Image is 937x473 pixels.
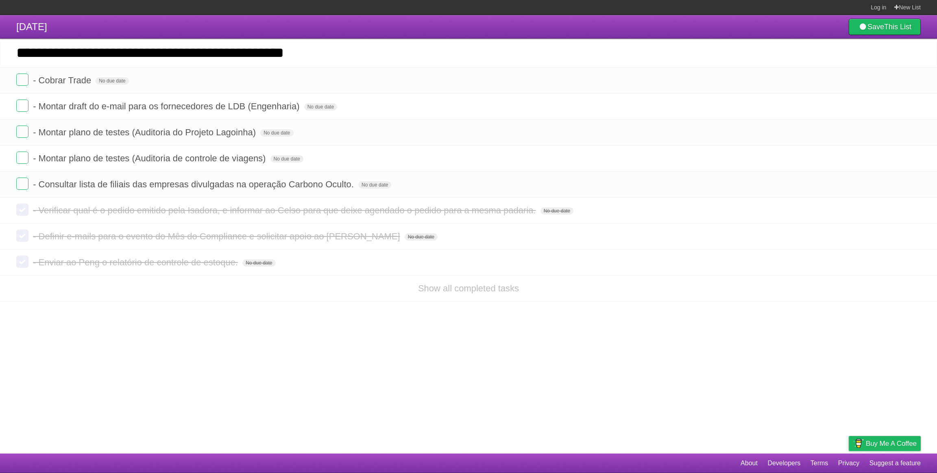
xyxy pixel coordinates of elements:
[33,205,538,215] span: - Verificar qual é o pedido emitido pela Isadora, e informar ao Celso para que deixe agendado o p...
[16,21,47,32] span: [DATE]
[33,101,301,111] span: - Montar draft do e-mail para os fornecedores de LDB (Engenharia)
[838,456,859,471] a: Privacy
[884,23,911,31] b: This List
[242,259,275,267] span: No due date
[849,436,921,451] a: Buy me a coffee
[849,19,921,35] a: SaveThis List
[16,152,28,164] label: Done
[33,127,258,137] span: - Montar plano de testes (Auditoria do Projeto Lagoinha)
[869,456,921,471] a: Suggest a feature
[33,75,93,85] span: - Cobrar Trade
[853,436,864,450] img: Buy me a coffee
[16,126,28,138] label: Done
[540,207,573,215] span: No due date
[866,436,917,451] span: Buy me a coffee
[16,256,28,268] label: Done
[33,179,356,189] span: - Consultar lista de filiais das empresas divulgadas na operação Carbono Oculto.
[16,204,28,216] label: Done
[767,456,800,471] a: Developers
[33,257,240,267] span: - Enviar ao Peng o relatório de controle de estoque.
[405,233,438,241] span: No due date
[304,103,337,111] span: No due date
[33,231,402,241] span: - Definir e-mails para o evento do Mês do Compliance e solicitar apoio ao [PERSON_NAME]
[811,456,828,471] a: Terms
[96,77,129,85] span: No due date
[16,74,28,86] label: Done
[260,129,293,137] span: No due date
[16,178,28,190] label: Done
[418,283,519,293] a: Show all completed tasks
[741,456,758,471] a: About
[16,100,28,112] label: Done
[270,155,303,163] span: No due date
[33,153,268,163] span: - Montar plano de testes (Auditoria de controle de viagens)
[358,181,391,189] span: No due date
[16,230,28,242] label: Done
